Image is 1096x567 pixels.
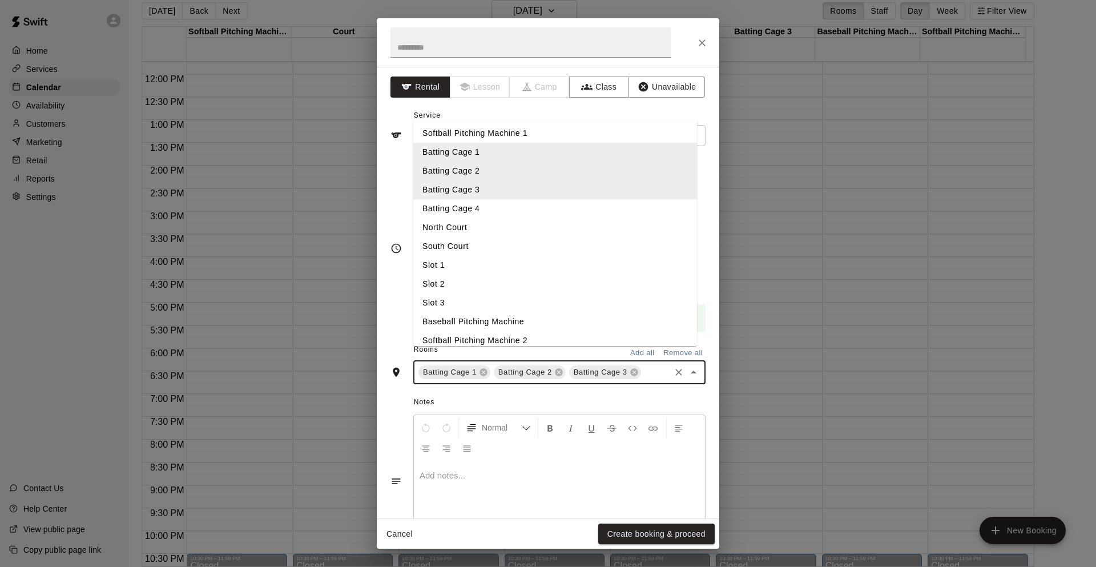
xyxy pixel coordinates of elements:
[692,33,712,53] button: Close
[390,476,402,487] svg: Notes
[418,367,481,378] span: Batting Cage 1
[413,237,697,256] li: South Court
[510,77,570,98] span: Camps can only be created in the Services page
[569,365,641,379] div: Batting Cage 3
[569,77,629,98] button: Class
[390,367,402,378] svg: Rooms
[414,393,706,412] span: Notes
[660,344,706,362] button: Remove all
[494,365,566,379] div: Batting Cage 2
[582,417,601,438] button: Format Underline
[390,243,402,254] svg: Timing
[602,417,622,438] button: Format Strikethrough
[413,331,697,350] li: Softball Pitching Machine 2
[414,111,441,119] span: Service
[413,199,697,218] li: Batting Cage 4
[437,438,456,459] button: Right Align
[414,345,438,353] span: Rooms
[416,438,436,459] button: Center Align
[494,367,557,378] span: Batting Cage 2
[413,180,697,199] li: Batting Cage 3
[628,77,705,98] button: Unavailable
[569,367,632,378] span: Batting Cage 3
[450,77,510,98] span: Lessons must be created in the Services page first
[413,143,697,162] li: Batting Cage 1
[457,438,477,459] button: Justify Align
[461,417,535,438] button: Formatting Options
[561,417,581,438] button: Format Italics
[390,77,450,98] button: Rental
[598,524,715,545] button: Create booking & proceed
[623,417,642,438] button: Insert Code
[624,344,660,362] button: Add all
[418,365,490,379] div: Batting Cage 1
[390,130,402,141] svg: Service
[413,312,697,331] li: Baseball Pitching Machine
[416,417,436,438] button: Undo
[686,364,702,380] button: Close
[413,293,697,312] li: Slot 3
[413,275,697,293] li: Slot 2
[671,364,687,380] button: Clear
[413,218,697,237] li: North Court
[413,124,697,143] li: Softball Pitching Machine 1
[482,422,522,433] span: Normal
[541,417,560,438] button: Format Bold
[381,524,418,545] button: Cancel
[669,417,688,438] button: Left Align
[413,162,697,180] li: Batting Cage 2
[437,417,456,438] button: Redo
[413,256,697,275] li: Slot 1
[643,417,663,438] button: Insert Link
